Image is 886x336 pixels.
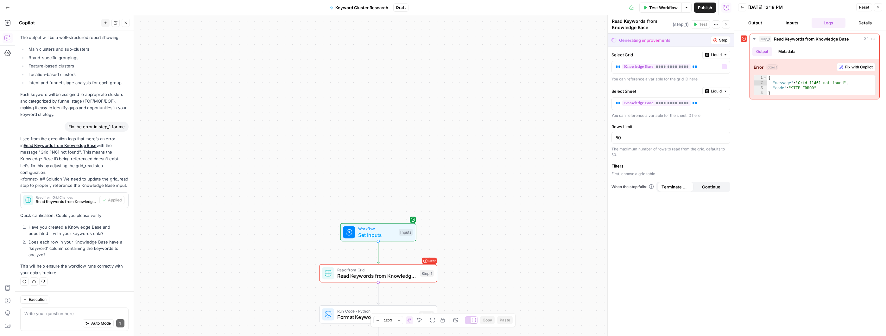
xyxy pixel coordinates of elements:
span: Draft [396,5,406,10]
span: Paste [500,317,510,323]
button: Publish [694,3,716,13]
button: Copy [480,316,495,324]
div: 4 [754,91,767,96]
button: Details [848,18,882,28]
span: Read Keywords from Knowledge Base [774,36,849,42]
button: Paste [497,316,513,324]
span: Run Code · Python [337,308,416,314]
strong: Error [754,64,763,70]
div: Inputs [399,229,413,236]
button: Liquid [702,87,730,95]
button: 24 ms [750,34,879,44]
div: <format> ## Solution We need to update the grid_read step to properly reference the Knowledge Bas... [20,136,129,276]
a: Read Keywords from Knowledge Base [24,143,97,148]
span: step_1 [759,36,771,42]
span: Format Keywords for Clustering [337,313,416,321]
div: WorkflowSet InputsInputs [320,223,437,242]
div: Step 2 [419,311,434,318]
span: Continue [702,184,720,190]
span: Read Keywords from Knowledge Base [337,272,417,280]
span: Terminate Workflow [661,184,690,190]
button: Inputs [775,18,809,28]
div: Step 1 [420,270,434,277]
span: Auto Mode [91,320,111,326]
label: Rows Limit [611,124,730,130]
span: Applied [108,197,122,203]
span: Reset [859,4,869,10]
span: Stop [719,37,727,43]
div: You can reference a variable for the sheet ID here [611,113,730,118]
span: Copy [483,317,492,323]
span: Toggle code folding, rows 1 through 4 [763,75,767,80]
span: Liquid [711,88,722,94]
button: Reset [856,3,872,11]
span: Read from Grid [337,267,417,273]
li: Feature-based clusters [27,63,129,69]
p: The output will be a well-structured report showing: [20,34,129,41]
button: Execution [20,295,49,304]
label: Select Grid [611,52,700,58]
span: ( step_1 ) [673,21,689,28]
g: Edge from start to step_1 [377,241,379,263]
button: Output [752,47,772,56]
button: Test Workflow [639,3,681,13]
p: Quick clarification: Could you please verify: [20,212,129,219]
span: Publish [698,4,712,11]
div: 24 ms [750,44,879,99]
span: Read from Grid Changes [36,196,97,199]
div: Run Code · PythonFormat Keywords for ClusteringStep 2 [320,305,437,324]
a: When the step fails: [611,184,654,190]
button: Test [691,20,710,29]
div: The maximum number of rows to read from the grid, defaults to 50. [611,146,730,158]
g: Edge from step_1 to step_2 [377,282,379,305]
div: 3 [754,86,767,91]
li: Main clusters and sub-clusters [27,46,129,52]
span: 24 ms [864,36,876,42]
span: Fix with Copilot [845,64,873,70]
textarea: Read Keywords from Knowledge Base [612,18,671,31]
li: Have you created a Knowledge Base and populated it with your keywords data? [27,224,129,237]
span: Test Workflow [649,4,678,11]
div: Fix the error in step_1 for me [65,122,129,132]
p: Each keyword will be assigned to appropriate clusters and categorized by funnel stage (TOF/MOF/BO... [20,91,129,118]
p: First, choose a grid table [611,171,730,177]
p: I see from the execution logs that there's an error in with the message "Grid 11461 not found". T... [20,136,129,176]
p: This will help ensure the workflow runs correctly with your data structure. [20,263,129,276]
label: Select Sheet [611,88,700,94]
span: Keyword Cluster Research [335,4,388,11]
span: Workflow [358,226,396,232]
button: Liquid [702,51,730,59]
button: Metadata [775,47,799,56]
li: Brand-specific groupings [27,54,129,61]
li: Intent and funnel stage analysis for each group [27,79,129,86]
button: Logs [812,18,846,28]
div: Generating improvements [619,37,670,43]
span: Error [428,256,436,265]
div: 2 [754,80,767,86]
span: Read Keywords from Knowledge Base (step_1) [36,199,97,205]
span: Liquid [711,52,722,58]
li: Does each row in your Knowledge Base have a 'keyword' column containing the keywords to analyze? [27,239,129,258]
button: Continue [693,182,729,192]
span: 120% [384,318,393,323]
li: Location-based clusters [27,71,129,78]
div: ErrorRead from GridRead Keywords from Knowledge BaseStep 1 [320,264,437,282]
span: Test [699,22,707,27]
button: Keyword Cluster Research [326,3,392,13]
button: Auto Mode [83,319,114,327]
span: Execution [29,297,47,302]
button: Stop [711,36,730,44]
div: You can reference a variable for the grid ID here [611,76,730,82]
span: Set Inputs [358,231,396,239]
button: Applied [99,196,124,204]
label: Filters [611,163,730,169]
button: Fix with Copilot [837,63,876,71]
div: Copilot [19,20,99,26]
div: 1 [754,75,767,80]
button: Output [738,18,772,28]
span: object [766,64,778,70]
